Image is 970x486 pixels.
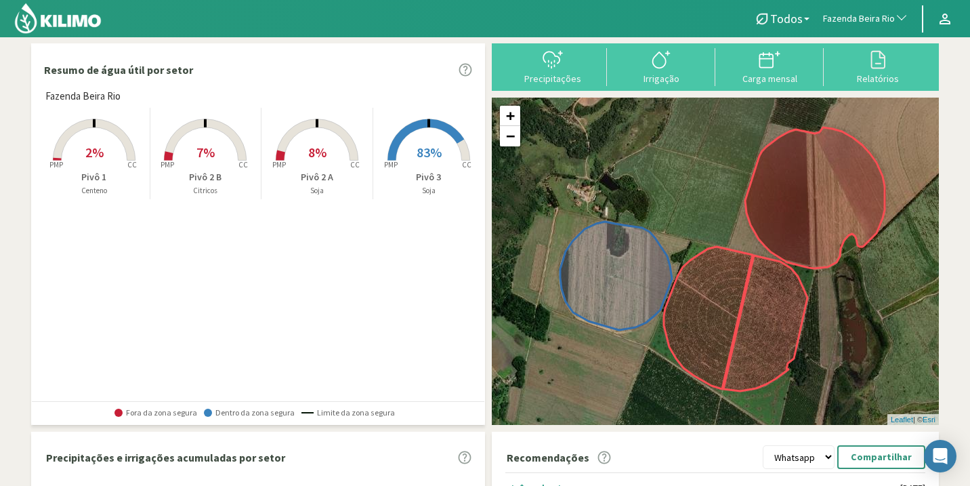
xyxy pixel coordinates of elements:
span: Todos [770,12,803,26]
tspan: PMP [49,160,63,169]
p: Precipitações e irrigações acumuladas por setor [46,449,285,466]
tspan: PMP [272,160,286,169]
div: Relatórios [828,74,928,83]
button: Carga mensal [715,48,824,84]
p: Citricos [150,185,261,197]
a: Leaflet [891,416,913,424]
tspan: CC [127,160,137,169]
p: Resumo de água útil por setor [44,62,193,78]
span: Fazenda Beira Rio [45,89,121,104]
div: | © [887,414,939,426]
button: Compartilhar [837,445,925,469]
button: Precipitações [499,48,607,84]
img: Kilimo [14,2,102,35]
span: 7% [196,144,215,161]
span: Fora da zona segura [114,408,197,418]
p: Pivô 2 B [150,170,261,184]
tspan: CC [350,160,360,169]
span: Dentro da zona segura [204,408,295,418]
button: Fazenda Beira Rio [816,4,915,34]
p: Recomendações [507,449,589,466]
p: Pivô 3 [373,170,485,184]
tspan: CC [462,160,471,169]
p: Soja [261,185,373,197]
div: Open Intercom Messenger [924,440,956,472]
span: 83% [417,144,442,161]
span: Fazenda Beira Rio [823,12,895,26]
a: Zoom in [500,106,520,126]
div: Carga mensal [719,74,820,83]
a: Esri [923,416,935,424]
span: 2% [85,144,104,161]
tspan: CC [239,160,249,169]
span: 8% [308,144,326,161]
div: Precipitações [503,74,603,83]
p: Compartilhar [851,449,912,465]
tspan: PMP [161,160,174,169]
div: Irrigação [611,74,711,83]
p: Soja [373,185,485,197]
span: Limite da zona segura [301,408,395,418]
button: Relatórios [824,48,932,84]
tspan: PMP [384,160,398,169]
p: Pivô 1 [39,170,150,184]
p: Pivô 2 A [261,170,373,184]
button: Irrigação [607,48,715,84]
p: Centeno [39,185,150,197]
a: Zoom out [500,126,520,146]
